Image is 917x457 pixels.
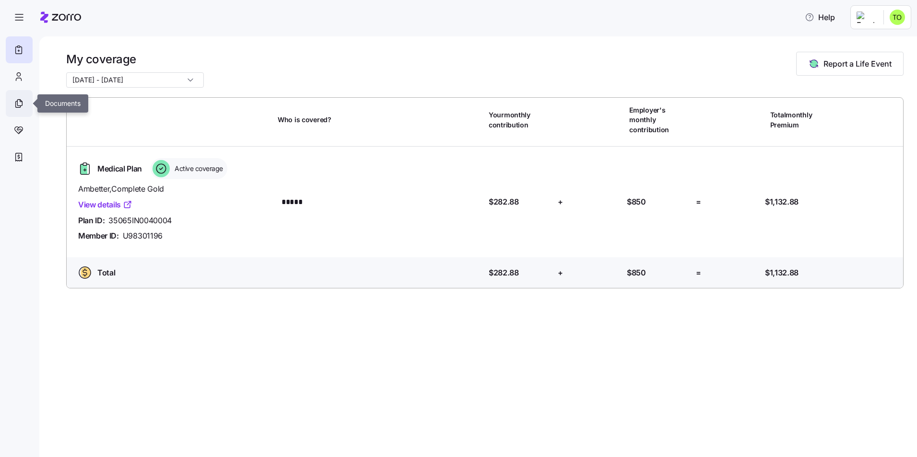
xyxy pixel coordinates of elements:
span: Help [805,11,835,23]
span: U98301196 [123,230,163,242]
h1: My coverage [66,52,204,67]
span: $850 [627,267,646,279]
span: Total [97,267,115,279]
a: View details [78,199,132,211]
span: Active coverage [172,164,223,173]
button: Report a Life Event [796,52,904,76]
span: Member ID: [78,230,119,242]
span: $282.88 [489,267,519,279]
img: Employer logo [857,11,876,23]
button: Help [797,8,843,27]
span: Who is covered? [278,115,331,125]
span: Plan ID: [78,215,105,227]
span: Ambetter , Complete Gold [78,183,270,195]
span: 35065IN0040004 [108,215,172,227]
span: + [558,196,563,208]
span: $1,132.88 [765,267,799,279]
span: $1,132.88 [765,196,799,208]
span: Total monthly Premium [770,110,833,130]
span: + [558,267,563,279]
span: Report a Life Event [823,58,892,69]
span: Your monthly contribution [489,110,552,130]
span: $282.88 [489,196,519,208]
span: = [696,196,701,208]
span: Medical Plan [97,163,142,175]
span: Employer's monthly contribution [629,105,692,135]
span: = [696,267,701,279]
img: 5d3c1fb71482eedd7caeb8e6ee25311f [890,10,905,25]
span: $850 [627,196,646,208]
